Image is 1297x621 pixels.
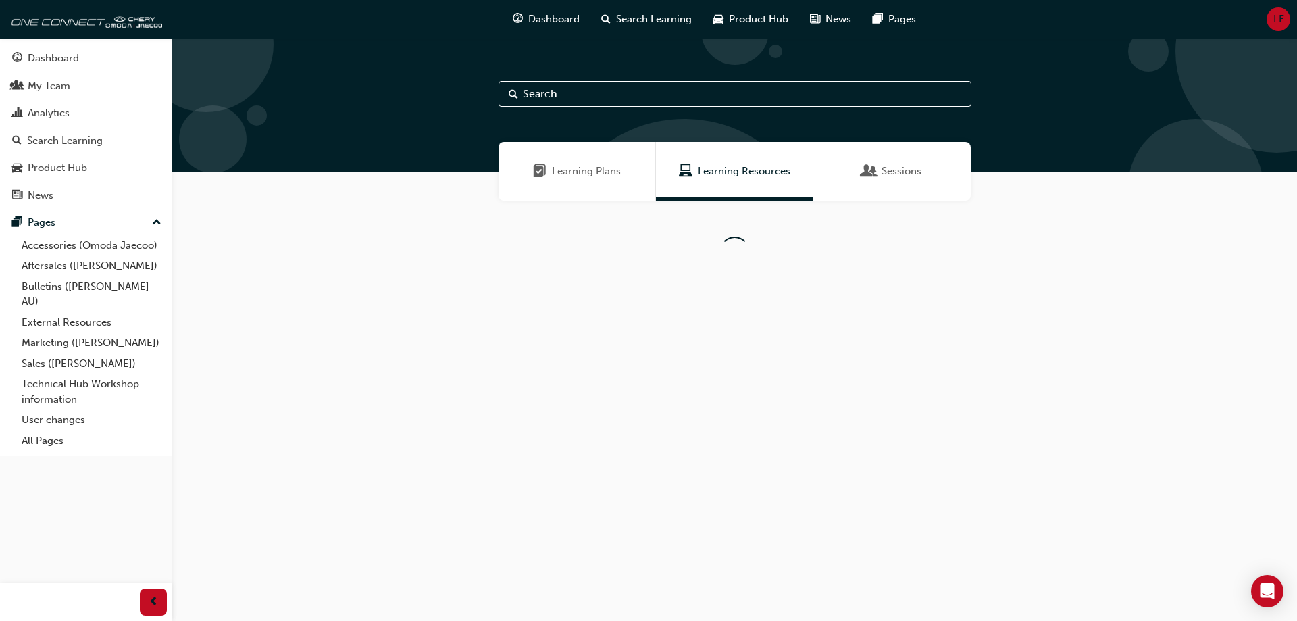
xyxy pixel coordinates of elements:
div: Analytics [28,105,70,121]
div: News [28,188,53,203]
span: Learning Resources [698,164,790,179]
span: search-icon [12,135,22,147]
span: Search Learning [616,11,692,27]
a: Marketing ([PERSON_NAME]) [16,332,167,353]
span: car-icon [12,162,22,174]
a: Accessories (Omoda Jaecoo) [16,235,167,256]
span: Learning Resources [679,164,692,179]
span: News [825,11,851,27]
span: Pages [888,11,916,27]
span: Learning Plans [533,164,546,179]
a: News [5,183,167,208]
a: Learning ResourcesLearning Resources [656,142,813,201]
button: DashboardMy TeamAnalyticsSearch LearningProduct HubNews [5,43,167,210]
span: Search [509,86,518,102]
span: Sessions [882,164,921,179]
button: Pages [5,210,167,235]
div: My Team [28,78,70,94]
a: guage-iconDashboard [502,5,590,33]
span: up-icon [152,214,161,232]
span: news-icon [12,190,22,202]
img: oneconnect [7,5,162,32]
span: chart-icon [12,107,22,120]
span: search-icon [601,11,611,28]
a: Technical Hub Workshop information [16,374,167,409]
a: Product Hub [5,155,167,180]
div: Dashboard [28,51,79,66]
span: Sessions [863,164,876,179]
span: car-icon [713,11,723,28]
span: guage-icon [12,53,22,65]
span: guage-icon [513,11,523,28]
div: Pages [28,215,55,230]
span: pages-icon [873,11,883,28]
input: Search... [499,81,971,107]
a: Bulletins ([PERSON_NAME] - AU) [16,276,167,312]
span: pages-icon [12,217,22,229]
span: Dashboard [528,11,580,27]
span: news-icon [810,11,820,28]
a: Analytics [5,101,167,126]
span: Learning Plans [552,164,621,179]
button: LF [1267,7,1290,31]
a: Aftersales ([PERSON_NAME]) [16,255,167,276]
span: people-icon [12,80,22,93]
a: My Team [5,74,167,99]
span: Product Hub [729,11,788,27]
a: news-iconNews [799,5,862,33]
div: Search Learning [27,133,103,149]
a: External Resources [16,312,167,333]
span: prev-icon [149,594,159,611]
a: SessionsSessions [813,142,971,201]
a: Dashboard [5,46,167,71]
a: All Pages [16,430,167,451]
div: Product Hub [28,160,87,176]
a: search-iconSearch Learning [590,5,703,33]
span: LF [1273,11,1284,27]
a: Sales ([PERSON_NAME]) [16,353,167,374]
a: Learning PlansLearning Plans [499,142,656,201]
a: car-iconProduct Hub [703,5,799,33]
div: Open Intercom Messenger [1251,575,1283,607]
a: User changes [16,409,167,430]
a: pages-iconPages [862,5,927,33]
a: Search Learning [5,128,167,153]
